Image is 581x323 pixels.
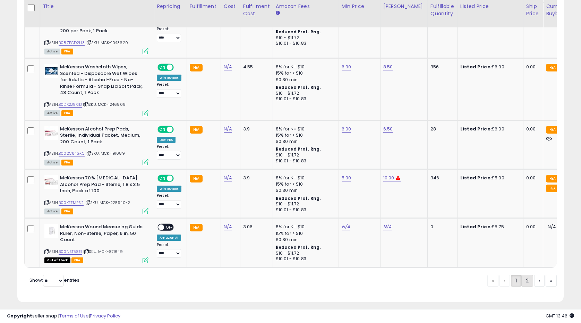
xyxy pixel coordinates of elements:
[44,224,58,238] img: 31UCGRV7WOL._SL40_.jpg
[71,257,83,263] span: FBA
[546,64,559,71] small: FBA
[190,64,203,71] small: FBA
[276,152,333,158] div: $10 - $11.72
[173,176,184,181] span: OFF
[44,209,60,214] span: All listings currently available for purchase on Amazon
[548,223,556,230] span: N/A
[460,126,518,132] div: $6.00
[85,200,130,205] span: | SKU: MCK-225940-2
[157,75,181,81] div: Win BuyBox
[526,64,538,70] div: 0.00
[276,158,333,164] div: $10.01 - $10.83
[546,185,559,192] small: FBA
[44,224,148,262] div: ASIN:
[276,77,333,83] div: $0.30 min
[342,3,377,10] div: Min Price
[60,64,144,98] b: McKesson Washcloth Wipes, Scented - Disposable Wet Wipes for Adults - Alcohol-Free - No-Rinse For...
[342,223,350,230] a: N/A
[61,160,73,165] span: FBA
[430,224,452,230] div: 0
[539,277,540,284] span: ›
[157,235,181,241] div: Amazon AI
[157,82,181,98] div: Preset:
[276,29,321,35] b: Reduced Prof. Rng.
[44,110,60,116] span: All listings currently available for purchase on Amazon
[276,138,333,145] div: $0.30 min
[276,224,333,230] div: 8% for <= $10
[276,41,333,46] div: $10.01 - $10.83
[7,313,120,320] div: seller snap | |
[29,277,79,283] span: Show: entries
[383,3,425,10] div: [PERSON_NAME]
[164,224,175,230] span: OFF
[430,175,452,181] div: 346
[342,63,351,70] a: 6.90
[460,223,492,230] b: Listed Price:
[61,209,73,214] span: FBA
[276,207,333,213] div: $10.01 - $10.83
[157,186,181,192] div: Win BuyBox
[224,175,232,181] a: N/A
[430,126,452,132] div: 28
[44,175,58,189] img: 416EAa578AL._SL40_.jpg
[44,49,60,54] span: All listings currently available for purchase on Amazon
[430,3,454,17] div: Fulfillable Quantity
[86,151,125,156] span: | SKU: MCK-191089
[59,102,82,108] a: B0DX2J9X1D
[224,3,237,10] div: Cost
[44,126,58,140] img: 41mr1tKvSUL._SL40_.jpg
[276,256,333,262] div: $10.01 - $10.83
[60,126,144,147] b: McKesson Alcohol Prep Pads, Sterile, Individual Packet, Medium, 200 Count, 1 Pack
[526,175,538,181] div: 0.00
[157,27,181,42] div: Preset:
[276,181,333,187] div: 15% for > $10
[90,313,120,319] a: Privacy Policy
[460,126,492,132] b: Listed Price:
[460,224,518,230] div: $5.75
[383,223,392,230] a: N/A
[276,96,333,102] div: $10.01 - $10.83
[61,110,73,116] span: FBA
[383,63,393,70] a: 8.50
[157,243,181,258] div: Preset:
[276,146,321,152] b: Reduced Prof. Rng.
[276,70,333,76] div: 15% for > $10
[44,126,148,164] div: ASIN:
[276,3,336,10] div: Amazon Fees
[59,151,85,156] a: B002C64GXC
[546,175,559,182] small: FBA
[157,3,184,10] div: Repricing
[526,126,538,132] div: 0.00
[526,3,540,17] div: Ship Price
[83,102,126,107] span: | SKU: MCK-1246809
[59,313,89,319] a: Terms of Use
[276,126,333,132] div: 8% for <= $10
[383,175,394,181] a: 10.00
[276,35,333,41] div: $10 - $11.72
[342,126,351,133] a: 6.00
[158,126,167,132] span: ON
[276,230,333,237] div: 15% for > $10
[276,91,333,96] div: $10 - $11.72
[60,224,144,245] b: McKesson Wound Measuring Guide Ruler, Non-Sterile, Paper, 6 in, 50 Count
[44,257,70,263] span: All listings that are currently out of stock and unavailable for purchase on Amazon
[44,64,148,115] div: ASIN:
[158,65,167,70] span: ON
[460,63,492,70] b: Listed Price:
[276,84,321,90] b: Reduced Prof. Rng.
[243,3,270,17] div: Fulfillment Cost
[460,175,518,181] div: $5.90
[224,63,232,70] a: N/A
[173,65,184,70] span: OFF
[383,126,393,133] a: 6.50
[157,137,176,143] div: Low. FBA
[550,277,552,284] span: »
[276,187,333,194] div: $0.30 min
[276,175,333,181] div: 8% for <= $10
[546,313,574,319] span: 2025-10-9 13:46 GMT
[276,250,333,256] div: $10 - $11.72
[190,224,203,231] small: FBA
[511,275,521,287] a: 1
[276,64,333,70] div: 8% for <= $10
[546,126,559,134] small: FBA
